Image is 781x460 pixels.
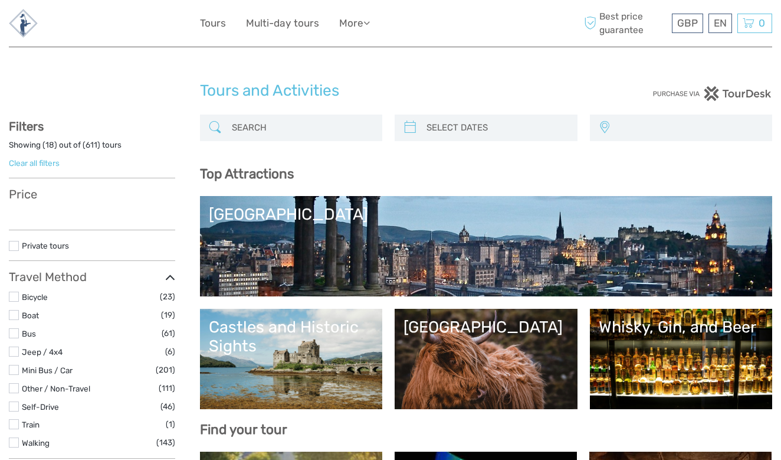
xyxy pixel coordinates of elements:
h3: Price [9,187,175,201]
div: [GEOGRAPHIC_DATA] [209,205,764,224]
span: (1) [166,417,175,431]
span: (23) [160,290,175,304]
h1: Tours and Activities [200,81,582,100]
input: SEARCH [227,118,377,138]
a: Other / Non-Travel [22,384,90,393]
span: (19) [161,308,175,322]
a: Multi-day tours [246,15,319,32]
a: Bus [22,329,36,338]
a: Self-Drive [22,402,59,412]
label: 611 [86,139,97,151]
strong: Filters [9,119,44,133]
img: PurchaseViaTourDesk.png [652,86,772,101]
span: (46) [160,400,175,413]
a: More [339,15,370,32]
a: Tours [200,15,226,32]
span: (111) [159,381,175,395]
a: Castles and Historic Sights [209,318,374,400]
a: [GEOGRAPHIC_DATA] [403,318,569,400]
div: Castles and Historic Sights [209,318,374,356]
span: (6) [165,345,175,358]
div: Whisky, Gin, and Beer [599,318,764,337]
a: Clear all filters [9,158,60,168]
b: Find your tour [200,422,287,438]
span: (201) [156,363,175,377]
a: Walking [22,438,50,448]
a: Mini Bus / Car [22,366,73,375]
img: 2480-e1da0b75-d43a-43b1-9b1b-e82c98ef1cd5_logo_small.jpg [9,9,38,38]
a: [GEOGRAPHIC_DATA] [209,205,764,288]
span: (61) [162,327,175,340]
span: (143) [156,436,175,449]
span: GBP [677,17,698,29]
a: Boat [22,311,39,320]
div: EN [708,14,732,33]
span: 0 [757,17,767,29]
b: Top Attractions [200,166,294,182]
a: Whisky, Gin, and Beer [599,318,764,400]
a: Train [22,420,40,429]
a: Bicycle [22,292,48,302]
a: Jeep / 4x4 [22,347,63,357]
span: Best price guarantee [582,10,670,36]
div: Showing ( ) out of ( ) tours [9,139,175,158]
label: 18 [45,139,54,151]
a: Private tours [22,241,69,250]
input: SELECT DATES [422,118,572,138]
div: [GEOGRAPHIC_DATA] [403,318,569,337]
h3: Travel Method [9,270,175,284]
